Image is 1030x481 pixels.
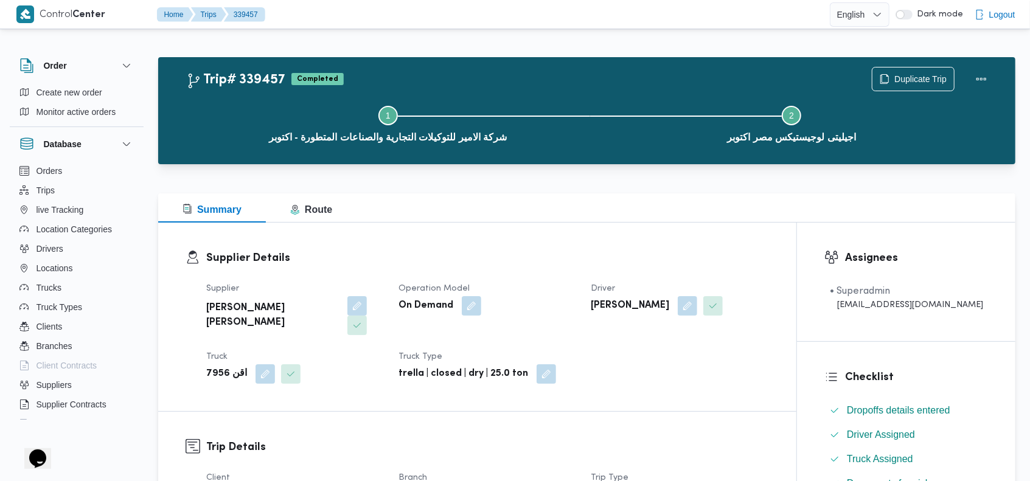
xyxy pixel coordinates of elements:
[37,378,72,392] span: Suppliers
[894,72,947,86] span: Duplicate Trip
[847,452,913,466] span: Truck Assigned
[16,5,34,23] img: X8yXhbKr1z7QwAAAABJRU5ErkJggg==
[224,7,265,22] button: 339457
[591,285,615,292] span: Driver
[19,137,134,151] button: Database
[15,356,139,375] button: Client Contracts
[37,202,84,217] span: live Tracking
[398,367,528,381] b: trella | closed | dry | 25.0 ton
[15,375,139,395] button: Suppliers
[206,250,769,266] h3: Supplier Details
[825,401,988,420] button: Dropoffs details entered
[290,204,332,215] span: Route
[10,83,144,126] div: Order
[398,299,453,313] b: On Demand
[825,449,988,469] button: Truck Assigned
[186,91,590,154] button: شركة الامير للتوكيلات التجارية والصناعات المتطورة - اكتوبر
[37,319,63,334] span: Clients
[37,397,106,412] span: Supplier Contracts
[15,102,139,122] button: Monitor active orders
[37,241,63,256] span: Drivers
[845,369,988,386] h3: Checklist
[157,7,193,22] button: Home
[728,130,856,145] span: اجيليتى لوجيستيكس مصر اكتوبر
[970,2,1020,27] button: Logout
[15,414,139,434] button: Devices
[15,297,139,317] button: Truck Types
[12,432,51,469] iframe: chat widget
[37,164,63,178] span: Orders
[845,250,988,266] h3: Assignees
[386,111,391,120] span: 1
[37,85,102,100] span: Create new order
[37,417,67,431] span: Devices
[44,137,82,151] h3: Database
[37,261,73,275] span: Locations
[15,220,139,239] button: Location Categories
[44,58,67,73] h3: Order
[73,10,106,19] b: Center
[825,425,988,445] button: Driver Assigned
[830,284,983,311] span: • Superadmin mostafa.elrouby@illa.com.eg
[15,83,139,102] button: Create new order
[830,299,983,311] div: [EMAIL_ADDRESS][DOMAIN_NAME]
[847,405,950,415] span: Dropoffs details entered
[830,284,983,299] div: • Superadmin
[206,439,769,455] h3: Trip Details
[186,72,285,88] h2: Trip# 339457
[19,58,134,73] button: Order
[15,278,139,297] button: Trucks
[847,429,915,440] span: Driver Assigned
[15,336,139,356] button: Branches
[15,161,139,181] button: Orders
[590,91,994,154] button: اجيليتى لوجيستيكس مصر اكتوبر
[37,183,55,198] span: Trips
[913,10,964,19] span: Dark mode
[15,181,139,200] button: Trips
[37,300,82,314] span: Truck Types
[37,358,97,373] span: Client Contracts
[206,285,239,292] span: Supplier
[297,75,338,83] b: Completed
[206,367,247,381] b: اقن 7956
[15,200,139,220] button: live Tracking
[191,7,226,22] button: Trips
[847,454,913,464] span: Truck Assigned
[10,161,144,424] div: Database
[206,301,339,330] b: [PERSON_NAME] [PERSON_NAME]
[398,285,470,292] span: Operation Model
[37,105,116,119] span: Monitor active orders
[398,353,442,361] span: Truck Type
[989,7,1015,22] span: Logout
[37,222,113,237] span: Location Categories
[847,403,950,418] span: Dropoffs details entered
[15,317,139,336] button: Clients
[789,111,794,120] span: 2
[591,299,669,313] b: [PERSON_NAME]
[206,353,228,361] span: Truck
[15,395,139,414] button: Supplier Contracts
[37,280,61,295] span: Trucks
[15,258,139,278] button: Locations
[847,427,915,442] span: Driver Assigned
[15,239,139,258] button: Drivers
[291,73,344,85] span: Completed
[269,130,507,145] span: شركة الامير للتوكيلات التجارية والصناعات المتطورة - اكتوبر
[969,67,993,91] button: Actions
[37,339,72,353] span: Branches
[183,204,242,215] span: Summary
[872,67,955,91] button: Duplicate Trip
